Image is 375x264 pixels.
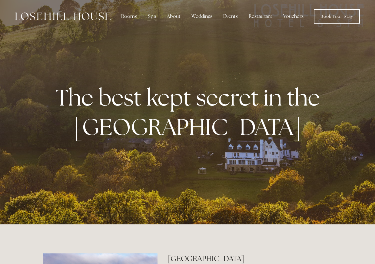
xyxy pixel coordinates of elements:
strong: The best kept secret in the [GEOGRAPHIC_DATA] [55,83,325,142]
div: Events [218,10,243,22]
div: Rooms [116,10,142,22]
a: Vouchers [278,10,308,22]
h2: [GEOGRAPHIC_DATA] [168,253,332,264]
img: Losehill House [15,12,111,20]
div: Weddings [187,10,217,22]
div: About [162,10,185,22]
div: Spa [143,10,161,22]
div: Restaurant [244,10,277,22]
a: Book Your Stay [314,9,360,24]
